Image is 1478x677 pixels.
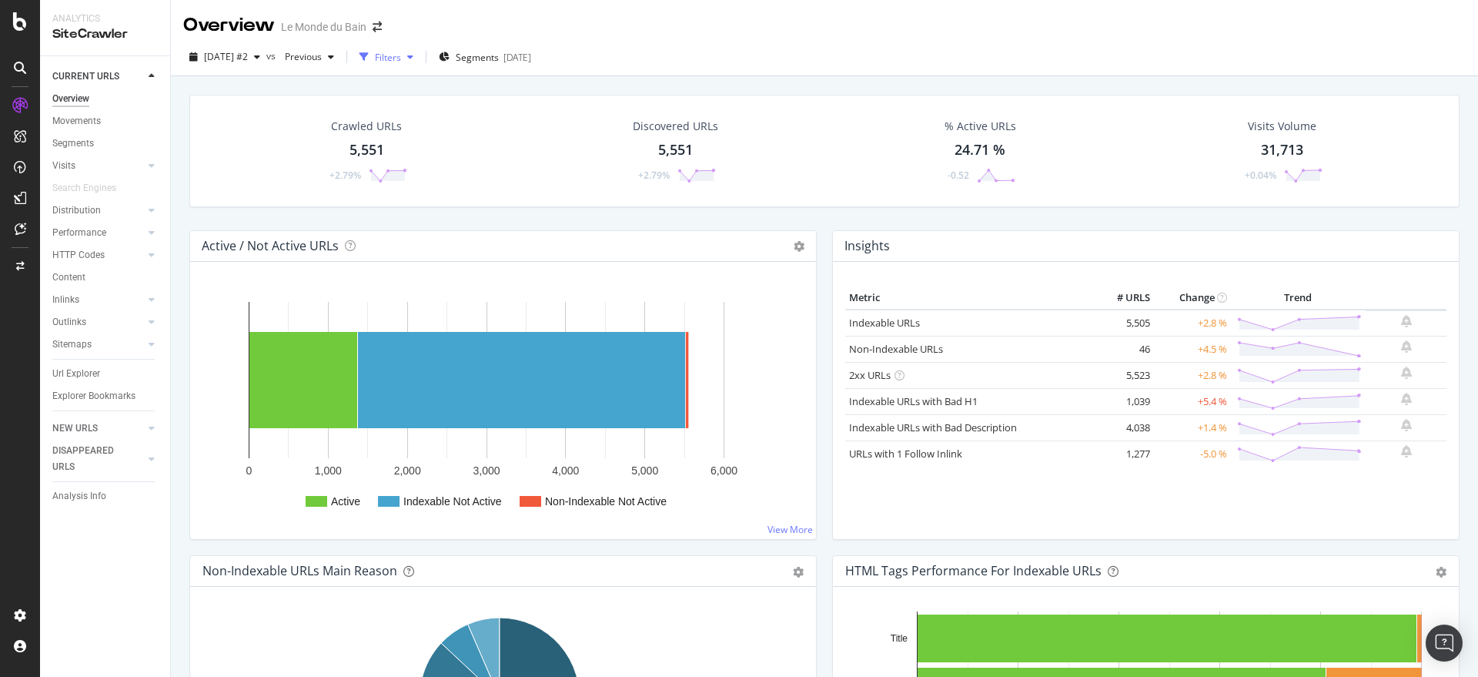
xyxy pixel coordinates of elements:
a: Non-Indexable URLs [849,342,943,356]
text: 5,000 [631,464,658,477]
div: Url Explorer [52,366,100,382]
i: Options [794,241,804,252]
a: DISAPPEARED URLS [52,443,144,475]
h4: Active / Not Active URLs [202,236,339,256]
div: Visits Volume [1248,119,1316,134]
div: bell-plus [1401,419,1412,431]
a: Indexable URLs [849,316,920,330]
div: Le Monde du Bain [281,19,366,35]
a: View More [767,523,813,536]
a: Overview [52,91,159,107]
div: Open Intercom Messenger [1426,625,1463,662]
td: +2.8 % [1154,310,1231,337]
a: Visits [52,158,144,174]
div: A chart. [202,287,797,527]
div: % Active URLs [945,119,1016,134]
a: Inlinks [52,292,144,308]
th: Change [1154,287,1231,310]
div: HTML Tags Performance for Indexable URLs [845,563,1102,578]
div: Inlinks [52,292,79,308]
div: [DATE] [503,51,531,64]
div: gear [793,567,804,578]
a: Indexable URLs with Bad Description [849,421,1017,434]
th: Trend [1231,287,1366,310]
div: bell-plus [1401,445,1412,457]
td: +1.4 % [1154,414,1231,441]
div: 5,551 [349,140,384,160]
a: HTTP Codes [52,247,144,263]
button: [DATE] #2 [183,45,266,69]
td: 1,039 [1092,388,1154,414]
text: Active [331,495,360,508]
text: 0 [246,464,252,477]
div: bell-plus [1401,367,1412,379]
text: Non-Indexable Not Active [545,495,667,508]
a: Url Explorer [52,366,159,382]
div: Analytics [52,12,158,25]
button: Filters [353,45,420,69]
th: # URLS [1092,287,1154,310]
span: Segments [456,51,499,64]
span: Previous [279,50,322,63]
div: Outlinks [52,314,86,330]
a: URLs with 1 Follow Inlink [849,447,962,461]
div: +2.79% [329,169,361,182]
div: arrow-right-arrow-left [373,22,382,32]
a: Indexable URLs with Bad H1 [849,394,978,408]
div: CURRENT URLS [52,69,119,85]
div: Non-Indexable URLs Main Reason [202,563,397,578]
div: Content [52,270,85,286]
div: Performance [52,225,106,241]
text: 1,000 [315,464,342,477]
span: 2025 Sep. 30th #2 [204,50,248,63]
div: -0.52 [948,169,969,182]
div: NEW URLS [52,421,98,437]
div: Search Engines [52,180,116,196]
div: Visits [52,158,75,174]
text: Indexable Not Active [403,495,502,508]
div: Distribution [52,203,101,219]
td: 5,505 [1092,310,1154,337]
text: 2,000 [394,464,421,477]
text: Title [891,633,908,644]
div: Sitemaps [52,337,92,353]
div: Movements [52,113,101,129]
button: Segments[DATE] [433,45,537,69]
text: 6,000 [711,464,737,477]
a: CURRENT URLS [52,69,144,85]
div: DISAPPEARED URLS [52,443,130,475]
div: Crawled URLs [331,119,402,134]
a: Movements [52,113,159,129]
a: Sitemaps [52,337,144,353]
a: Performance [52,225,144,241]
a: Content [52,270,159,286]
div: 24.71 % [955,140,1005,160]
div: bell-plus [1401,315,1412,327]
td: +5.4 % [1154,388,1231,414]
div: +2.79% [638,169,670,182]
div: bell-plus [1401,340,1412,353]
a: Distribution [52,203,144,219]
div: SiteCrawler [52,25,158,43]
div: gear [1436,567,1446,578]
a: Analysis Info [52,488,159,504]
div: HTTP Codes [52,247,105,263]
a: Explorer Bookmarks [52,388,159,404]
h4: Insights [844,236,890,256]
td: 1,277 [1092,441,1154,467]
td: -5.0 % [1154,441,1231,467]
button: Previous [279,45,340,69]
a: NEW URLS [52,421,144,437]
th: Metric [845,287,1092,310]
div: Discovered URLs [633,119,718,134]
td: +2.8 % [1154,362,1231,388]
span: vs [266,49,279,62]
td: +4.5 % [1154,336,1231,362]
div: Filters [375,51,401,64]
div: Overview [52,91,89,107]
a: 2xx URLs [849,368,891,382]
a: Segments [52,136,159,152]
div: bell-plus [1401,393,1412,405]
div: +0.04% [1245,169,1276,182]
div: Analysis Info [52,488,106,504]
